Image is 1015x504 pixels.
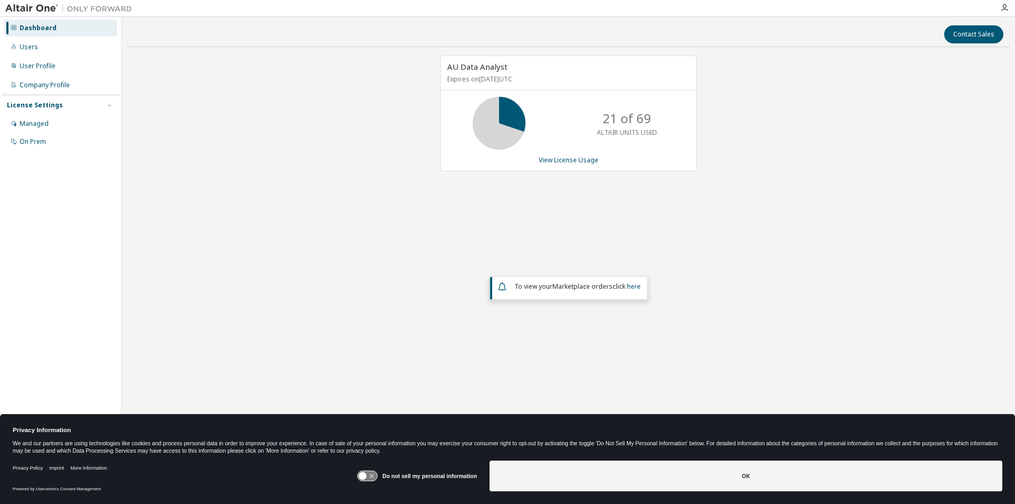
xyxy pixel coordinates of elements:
span: AU Data Analyst [447,61,508,72]
div: License Settings [7,101,63,109]
div: Dashboard [20,24,57,32]
div: User Profile [20,62,56,70]
p: 21 of 69 [603,109,651,127]
img: Altair One [5,3,137,14]
a: View License Usage [539,155,598,164]
div: Users [20,43,38,51]
div: Company Profile [20,81,70,89]
em: Marketplace orders [552,282,613,291]
div: Managed [20,120,49,128]
button: Contact Sales [944,25,1003,43]
p: Expires on [DATE] UTC [447,75,687,84]
a: here [627,282,641,291]
p: ALTAIR UNITS USED [597,128,657,137]
div: On Prem [20,138,46,146]
span: To view your click [514,282,641,291]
